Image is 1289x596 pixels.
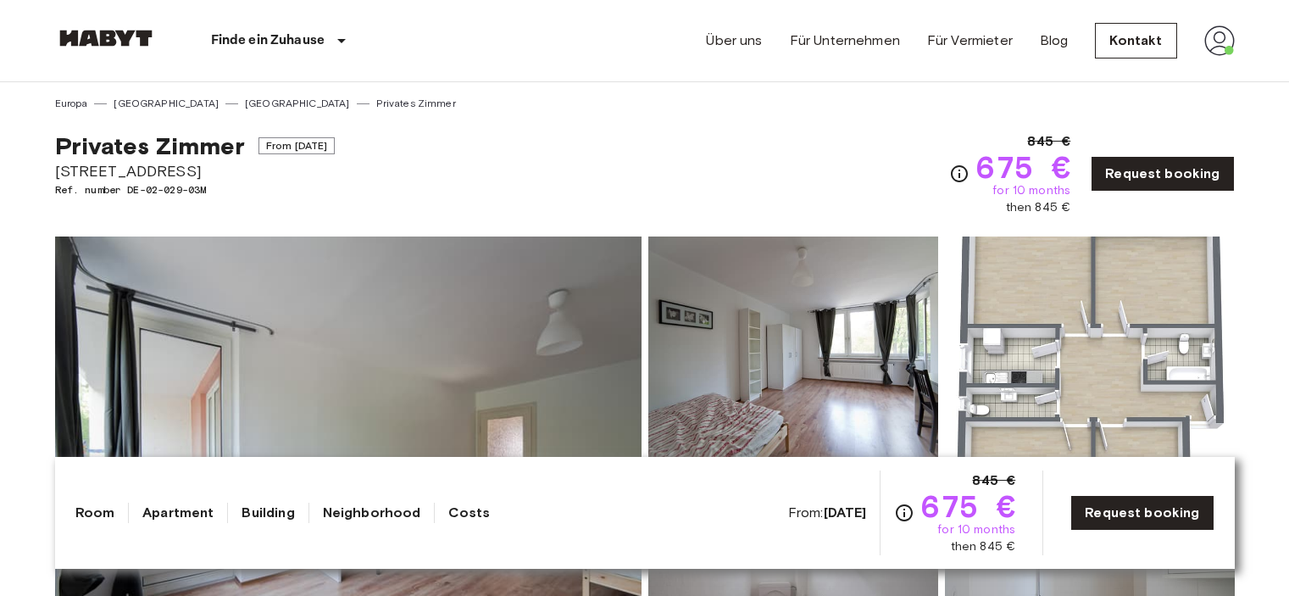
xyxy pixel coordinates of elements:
[921,491,1015,521] span: 675 €
[1095,23,1176,58] a: Kontakt
[55,131,245,160] span: Privates Zimmer
[376,96,456,111] a: Privates Zimmer
[790,31,900,51] a: Für Unternehmen
[937,521,1015,538] span: for 10 months
[114,96,219,111] a: [GEOGRAPHIC_DATA]
[142,503,214,523] a: Apartment
[55,182,336,198] span: Ref. number DE-02-029-03M
[1070,495,1214,531] a: Request booking
[1027,131,1070,152] span: 845 €
[211,31,325,51] p: Finde ein Zuhause
[648,237,938,459] img: Picture of unit DE-02-029-03M
[55,96,88,111] a: Europa
[323,503,421,523] a: Neighborhood
[894,503,914,523] svg: Check cost overview for full price breakdown. Please note that discounts apply to new joiners onl...
[258,137,336,154] span: From [DATE]
[1040,31,1069,51] a: Blog
[992,182,1070,199] span: for 10 months
[1091,156,1234,192] a: Request booking
[1006,199,1071,216] span: then 845 €
[1204,25,1235,56] img: avatar
[976,152,1070,182] span: 675 €
[824,504,867,521] b: [DATE]
[927,31,1013,51] a: Für Vermieter
[945,237,1235,459] img: Picture of unit DE-02-029-03M
[706,31,762,51] a: Über uns
[55,30,157,47] img: Habyt
[245,96,350,111] a: [GEOGRAPHIC_DATA]
[75,503,115,523] a: Room
[448,503,490,523] a: Costs
[242,503,294,523] a: Building
[788,504,867,522] span: From:
[972,471,1015,491] span: 845 €
[55,160,336,182] span: [STREET_ADDRESS]
[951,538,1016,555] span: then 845 €
[949,164,970,184] svg: Check cost overview for full price breakdown. Please note that discounts apply to new joiners onl...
